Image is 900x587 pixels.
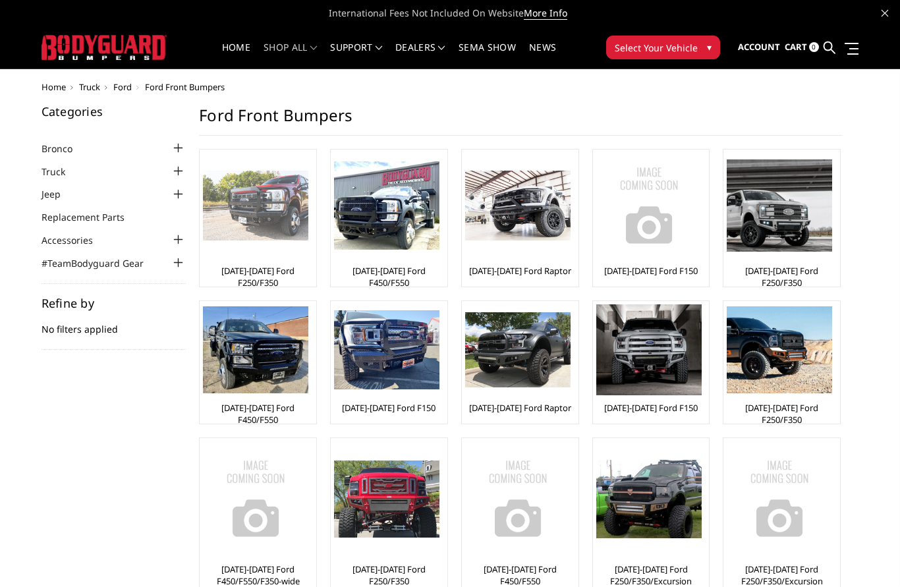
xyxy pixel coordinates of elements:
a: [DATE]-[DATE] Ford F150 [342,402,436,414]
a: No Image [596,153,706,258]
h5: Refine by [42,297,186,309]
a: [DATE]-[DATE] Ford F250/F350/Excursion [727,563,837,587]
a: Accessories [42,233,109,247]
a: [DATE]-[DATE] Ford F450/F550 [203,402,313,426]
span: 0 [809,42,819,52]
a: Home [42,81,66,93]
a: Support [330,43,382,69]
span: ▾ [707,40,712,54]
a: Dealers [395,43,445,69]
a: Replacement Parts [42,210,141,224]
h1: Ford Front Bumpers [199,105,842,136]
img: No Image [596,153,702,258]
span: Account [738,41,780,53]
a: shop all [264,43,317,69]
a: [DATE]-[DATE] Ford F250/F350/Excursion [596,563,706,587]
a: [DATE]-[DATE] Ford F250/F350 [727,265,837,289]
span: Select Your Vehicle [615,41,698,55]
img: BODYGUARD BUMPERS [42,35,167,59]
a: [DATE]-[DATE] Ford F150 [604,402,698,414]
div: No filters applied [42,297,186,350]
a: Cart 0 [785,30,819,65]
a: Truck [42,165,82,179]
a: [DATE]-[DATE] Ford F450/F550 [334,265,444,289]
a: Home [222,43,250,69]
a: News [529,43,556,69]
a: Account [738,30,780,65]
a: [DATE]-[DATE] Ford Raptor [469,265,571,277]
a: Jeep [42,187,77,201]
a: [DATE]-[DATE] Ford F250/F350 [203,265,313,289]
a: [DATE]-[DATE] Ford F150 [604,265,698,277]
a: No Image [465,441,575,557]
a: [DATE]-[DATE] Ford Raptor [469,402,571,414]
h5: Categories [42,105,186,117]
a: #TeamBodyguard Gear [42,256,160,270]
a: [DATE]-[DATE] Ford F250/F350 [727,402,837,426]
span: Cart [785,41,807,53]
a: More Info [524,7,567,20]
button: Select Your Vehicle [606,36,720,59]
a: [DATE]-[DATE] Ford F450/F550 [465,563,575,587]
a: Bronco [42,142,89,155]
a: Truck [79,81,100,93]
span: Ford Front Bumpers [145,81,225,93]
img: No Image [727,446,832,551]
a: [DATE]-[DATE] Ford F250/F350 [334,563,444,587]
img: No Image [203,446,308,551]
a: Ford [113,81,132,93]
a: No Image [203,441,313,557]
a: [DATE]-[DATE] Ford F450/F550/F350-wide [203,563,313,587]
a: No Image [727,441,837,557]
img: No Image [465,446,571,551]
a: SEMA Show [459,43,516,69]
